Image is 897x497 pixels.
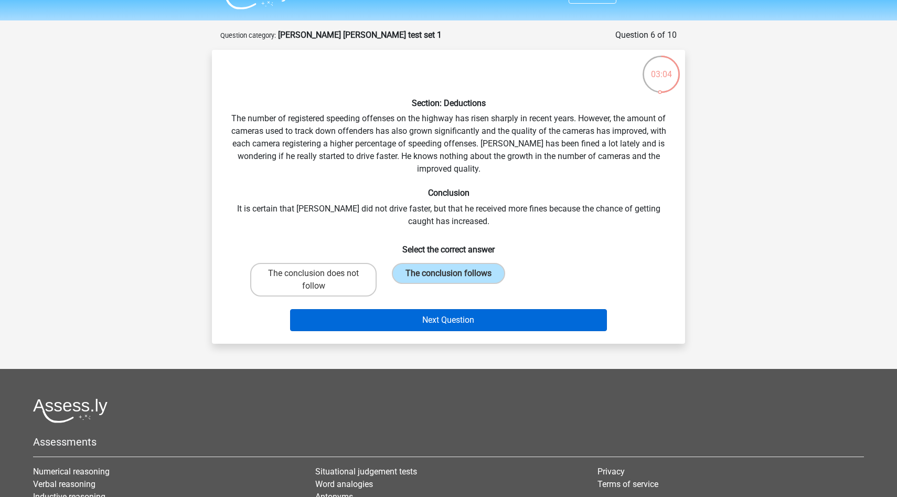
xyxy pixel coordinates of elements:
[33,479,95,489] a: Verbal reasoning
[229,188,668,198] h6: Conclusion
[597,467,625,477] a: Privacy
[392,263,505,284] label: The conclusion follows
[33,398,108,423] img: Assessly logo
[216,58,681,335] div: The number of registered speeding offenses on the highway has risen sharply in recent years. Howe...
[315,479,373,489] a: Word analogies
[229,98,668,108] h6: Section: Deductions
[33,436,864,448] h5: Assessments
[220,31,276,39] small: Question category:
[315,467,417,477] a: Situational judgement tests
[278,30,442,40] strong: [PERSON_NAME] [PERSON_NAME] test set 1
[250,263,377,297] label: The conclusion does not follow
[597,479,658,489] a: Terms of service
[33,467,110,477] a: Numerical reasoning
[229,236,668,255] h6: Select the correct answer
[615,29,677,41] div: Question 6 of 10
[642,55,681,81] div: 03:04
[290,309,607,331] button: Next Question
